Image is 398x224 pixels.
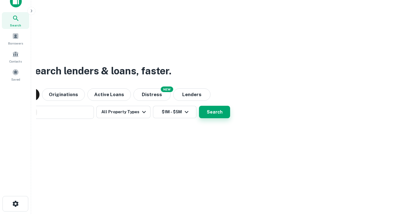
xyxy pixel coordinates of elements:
a: Search [2,12,29,29]
span: Search [10,23,21,28]
h3: Search lenders & loans, faster. [28,63,171,78]
span: Borrowers [8,41,23,46]
a: Contacts [2,48,29,65]
span: Saved [11,77,20,82]
a: Saved [2,66,29,83]
iframe: Chat Widget [367,174,398,204]
button: $1M - $5M [153,106,197,118]
button: All Property Types [96,106,150,118]
span: Contacts [9,59,22,64]
button: Active Loans [87,88,131,101]
div: NEW [161,86,173,92]
a: Borrowers [2,30,29,47]
button: Search [199,106,230,118]
button: Originations [42,88,85,101]
button: Lenders [173,88,211,101]
button: Search distressed loans with lien and other non-mortgage details. [133,88,171,101]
